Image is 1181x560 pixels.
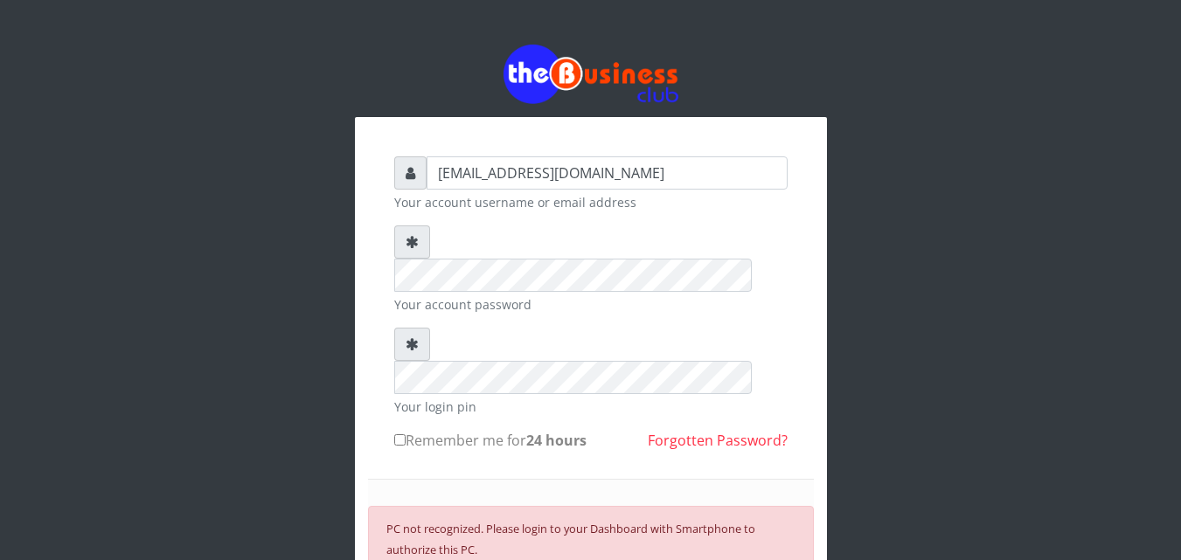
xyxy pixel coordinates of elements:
[394,193,788,211] small: Your account username or email address
[394,398,788,416] small: Your login pin
[526,431,587,450] b: 24 hours
[648,431,788,450] a: Forgotten Password?
[427,156,788,190] input: Username or email address
[394,430,587,451] label: Remember me for
[394,434,406,446] input: Remember me for24 hours
[394,295,788,314] small: Your account password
